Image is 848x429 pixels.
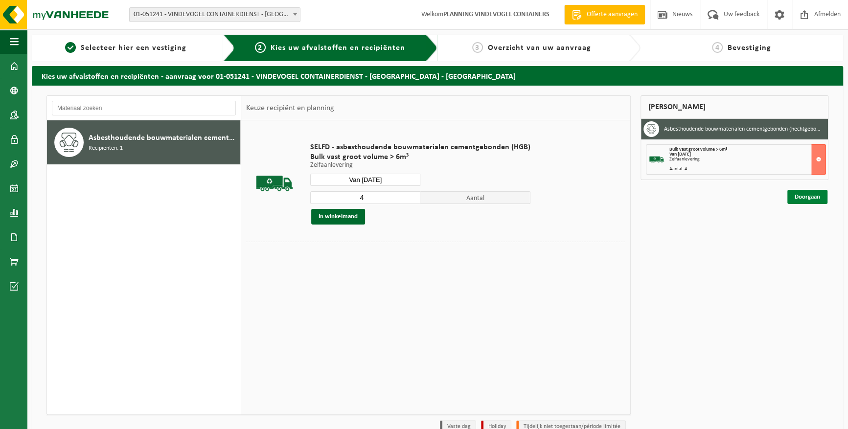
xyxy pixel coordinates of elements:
span: Offerte aanvragen [584,10,640,20]
p: Zelfaanlevering [310,162,530,169]
h2: Kies uw afvalstoffen en recipiënten - aanvraag voor 01-051241 - VINDEVOGEL CONTAINERDIENST - [GEO... [32,66,843,85]
span: Kies uw afvalstoffen en recipiënten [271,44,405,52]
span: Asbesthoudende bouwmaterialen cementgebonden (hechtgebonden) [89,132,238,144]
a: Doorgaan [787,190,827,204]
span: Bevestiging [728,44,771,52]
input: Selecteer datum [310,174,420,186]
span: Overzicht van uw aanvraag [488,44,591,52]
button: Asbesthoudende bouwmaterialen cementgebonden (hechtgebonden) Recipiënten: 1 [47,120,241,164]
span: Selecteer hier een vestiging [81,44,186,52]
span: SELFD - asbesthoudende bouwmaterialen cementgebonden (HGB) [310,142,530,152]
span: 2 [255,42,266,53]
a: Offerte aanvragen [564,5,645,24]
span: 01-051241 - VINDEVOGEL CONTAINERDIENST - OUDENAARDE - OUDENAARDE [129,7,300,22]
span: 1 [65,42,76,53]
input: Materiaal zoeken [52,101,236,115]
strong: Van [DATE] [669,152,691,157]
span: 3 [472,42,483,53]
span: 01-051241 - VINDEVOGEL CONTAINERDIENST - OUDENAARDE - OUDENAARDE [130,8,300,22]
span: Bulk vast groot volume > 6m³ [310,152,530,162]
span: Bulk vast groot volume > 6m³ [669,147,727,152]
div: [PERSON_NAME] [641,95,829,119]
strong: PLANNING VINDEVOGEL CONTAINERS [443,11,550,18]
span: 4 [712,42,723,53]
span: Aantal [420,191,530,204]
div: Keuze recipiënt en planning [241,96,339,120]
button: In winkelmand [311,209,365,225]
span: Recipiënten: 1 [89,144,123,153]
div: Aantal: 4 [669,167,826,172]
a: 1Selecteer hier een vestiging [37,42,215,54]
h3: Asbesthoudende bouwmaterialen cementgebonden (hechtgebonden) [664,121,821,137]
div: Zelfaanlevering [669,157,826,162]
